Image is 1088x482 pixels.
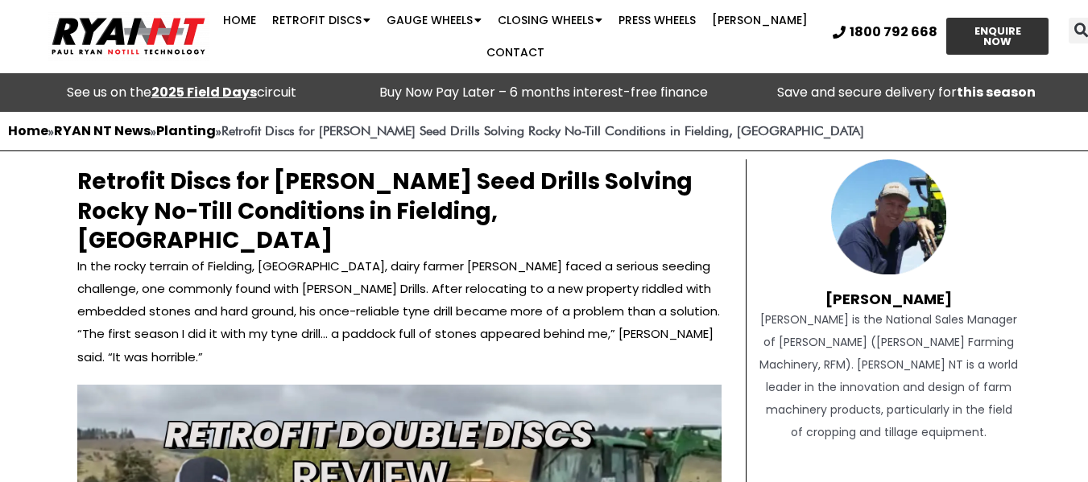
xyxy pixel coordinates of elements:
span: » » » [8,123,864,138]
h4: [PERSON_NAME] [759,274,1020,308]
a: Home [215,4,264,36]
a: 1800 792 668 [833,26,937,39]
a: RYAN NT News [54,122,151,140]
a: Contact [478,36,552,68]
a: Gauge Wheels [379,4,490,36]
a: Planting [156,122,216,140]
a: Closing Wheels [490,4,610,36]
div: See us on the circuit [8,81,354,104]
p: Buy Now Pay Later – 6 months interest-free finance [370,81,717,104]
h2: Retrofit Discs for [PERSON_NAME] Seed Drills Solving Rocky No-Till Conditions in Fielding, [GEOGR... [77,167,722,255]
p: Save and secure delivery for [734,81,1080,104]
a: 2025 Field Days [151,83,257,101]
a: [PERSON_NAME] [704,4,816,36]
a: Retrofit Discs [264,4,379,36]
a: Home [8,122,48,140]
strong: Retrofit Discs for [PERSON_NAME] Seed Drills Solving Rocky No-Till Conditions in Fielding, [GEOGR... [221,123,864,138]
nav: Menu [211,4,821,68]
p: In the rocky terrain of Fielding, [GEOGRAPHIC_DATA], dairy farmer [PERSON_NAME] faced a serious s... [77,255,722,368]
a: ENQUIRE NOW [946,18,1049,55]
span: 1800 792 668 [850,26,937,39]
strong: this season [957,83,1036,101]
div: [PERSON_NAME] is the National Sales Manager of [PERSON_NAME] ([PERSON_NAME] Farming Machinery, RF... [759,308,1020,443]
a: Press Wheels [610,4,704,36]
img: Ryan NT logo [48,11,209,61]
span: ENQUIRE NOW [961,26,1035,47]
